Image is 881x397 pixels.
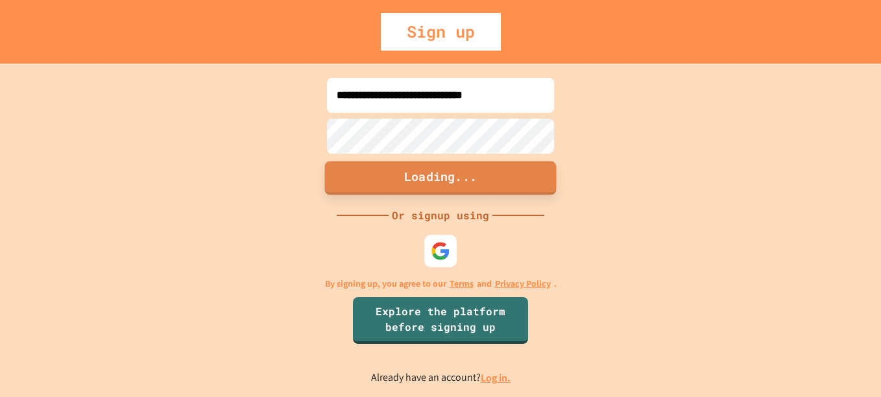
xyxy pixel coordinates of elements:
[325,161,557,195] button: Loading...
[381,13,501,51] div: Sign up
[325,277,557,291] p: By signing up, you agree to our and .
[371,370,511,386] p: Already have an account?
[431,241,450,261] img: google-icon.svg
[389,208,492,223] div: Or signup using
[450,277,474,291] a: Terms
[481,371,511,385] a: Log in.
[495,277,551,291] a: Privacy Policy
[353,297,528,344] a: Explore the platform before signing up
